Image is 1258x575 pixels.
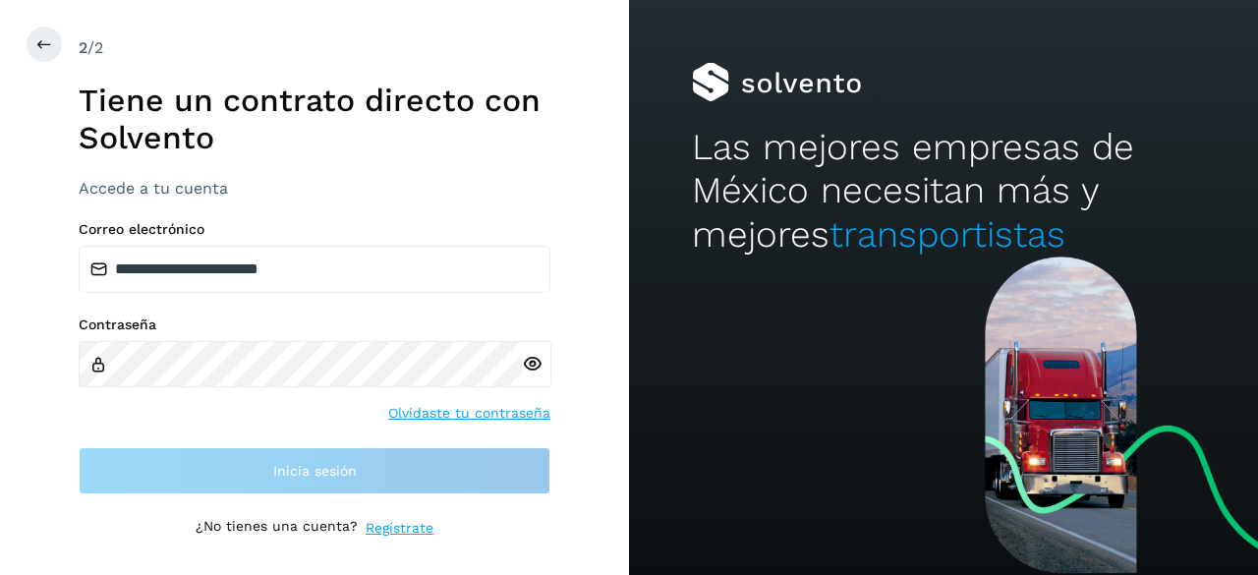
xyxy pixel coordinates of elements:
[79,221,550,238] label: Correo electrónico
[829,213,1065,256] span: transportistas
[692,126,1195,257] h2: Las mejores empresas de México necesitan más y mejores
[196,518,358,539] p: ¿No tienes una cuenta?
[273,464,357,478] span: Inicia sesión
[79,316,550,333] label: Contraseña
[388,403,550,424] a: Olvidaste tu contraseña
[79,447,550,494] button: Inicia sesión
[366,518,433,539] a: Regístrate
[79,82,550,157] h1: Tiene un contrato directo con Solvento
[79,179,550,198] h3: Accede a tu cuenta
